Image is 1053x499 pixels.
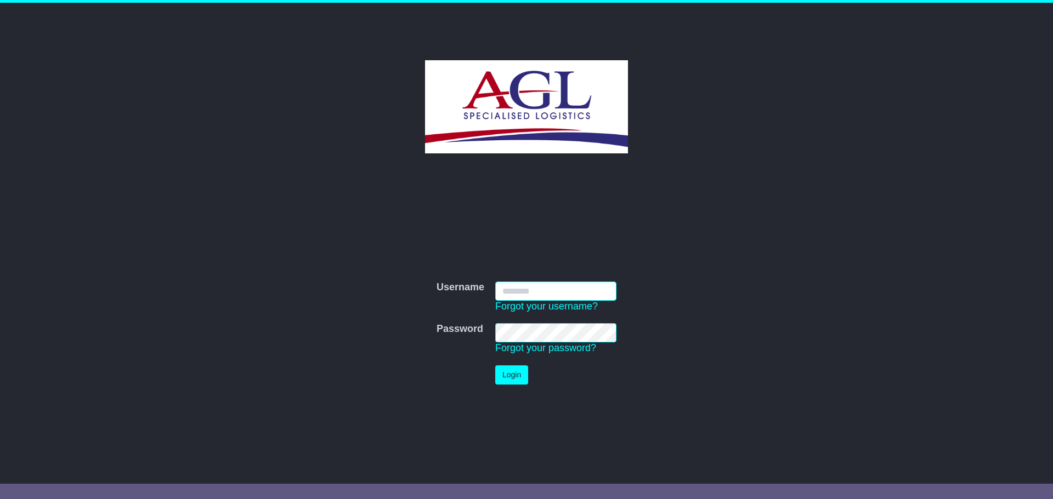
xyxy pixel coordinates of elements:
[495,301,598,312] a: Forgot your username?
[495,365,528,385] button: Login
[425,60,627,153] img: AGL SPECIALISED LOGISTICS
[437,323,483,335] label: Password
[495,342,596,353] a: Forgot your password?
[437,282,484,294] label: Username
